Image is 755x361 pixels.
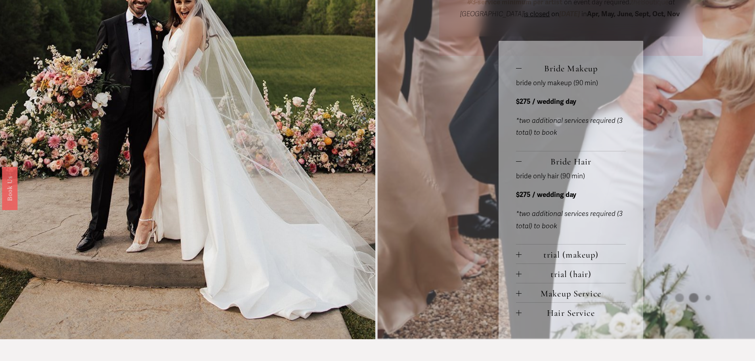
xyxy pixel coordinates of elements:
button: Hair Service [516,303,626,322]
span: in [580,10,681,18]
span: trial (hair) [522,269,626,279]
span: trial (makeup) [522,249,626,260]
button: trial (hair) [516,264,626,283]
div: Bride Makeup [516,77,626,151]
button: trial (makeup) [516,244,626,264]
p: bride only hair (90 min) [516,170,626,183]
button: Makeup Service [516,283,626,302]
a: Book Us [2,166,17,210]
button: Bride Hair [516,151,626,170]
span: Bride Makeup [522,63,626,74]
em: *two additional services required (3 total) to book [516,210,623,230]
span: is closed [524,10,550,18]
em: [DATE] [559,10,580,18]
div: Bride Hair [516,170,626,244]
em: *two additional services required (3 total) to book [516,117,623,137]
button: Bride Makeup [516,58,626,77]
strong: $275 / wedding day [516,191,576,199]
span: Bride Hair [522,156,626,167]
strong: $275 / wedding day [516,97,576,106]
p: bride only makeup (90 min) [516,77,626,90]
span: Hair Service [522,308,626,318]
strong: Apr, May, June, Sept, Oct, Nov [587,10,680,18]
span: Makeup Service [522,288,626,299]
